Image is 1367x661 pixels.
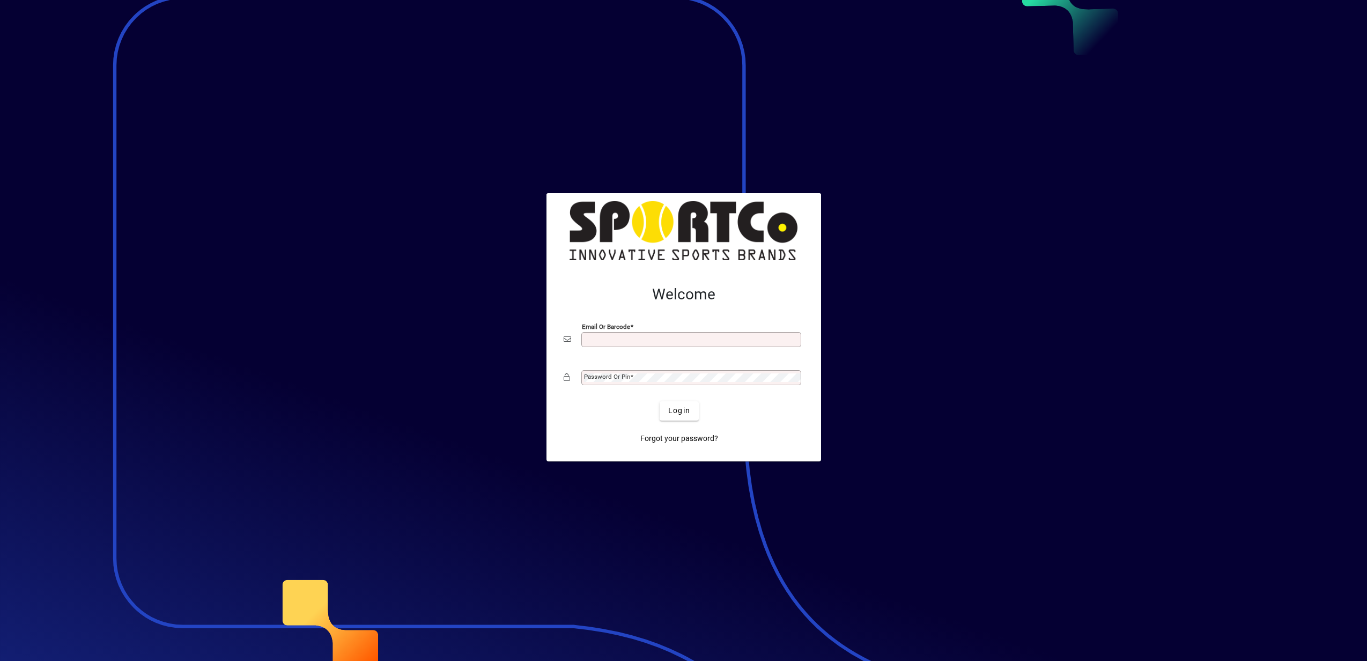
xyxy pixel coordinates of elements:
button: Login [660,401,699,421]
mat-label: Email or Barcode [582,322,630,330]
h2: Welcome [564,285,804,304]
span: Forgot your password? [640,433,718,444]
mat-label: Password or Pin [584,373,630,380]
a: Forgot your password? [636,429,722,449]
span: Login [668,405,690,416]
